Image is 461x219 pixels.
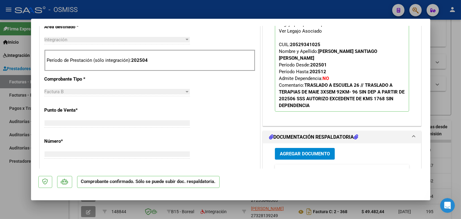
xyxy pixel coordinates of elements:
[310,69,326,74] strong: 202512
[45,76,108,83] p: Comprobante Tipo *
[310,62,327,68] strong: 202501
[45,23,108,30] p: Area destinado *
[279,28,322,34] div: Ver Legajo Asociado
[322,76,329,81] strong: NO
[269,133,358,141] h1: DOCUMENTACIÓN RESPALDATORIA
[290,41,320,48] div: 20529341025
[45,107,108,114] p: Punto de Venta
[275,19,409,112] p: Legajo preaprobado para Período de Prestación:
[279,49,377,61] strong: [PERSON_NAME] SANTIAGO [PERSON_NAME]
[45,138,108,145] p: Número
[280,151,330,157] span: Agregar Documento
[293,169,315,173] span: Documento
[77,176,220,188] p: Comprobante confirmado. Sólo se puede subir doc. respaldatoria.
[131,58,148,63] strong: 202504
[275,165,290,178] datatable-header-cell: ID
[277,169,281,173] span: ID
[336,165,376,178] datatable-header-cell: Usuario
[279,82,404,108] strong: TRASLADO A ESCUELA 26 // TRASLADO A TERAPIAS DE MAIE 3XSEM 92KM- 96 SIN DEP A PARTIR DE 202506 SS...
[440,198,455,213] iframe: Intercom live chat
[275,148,335,159] button: Agregar Documento
[45,37,68,42] span: Integración
[376,165,407,178] datatable-header-cell: Subido
[379,169,393,173] span: Subido
[290,165,336,178] datatable-header-cell: Documento
[47,57,253,64] p: Período de Prestación (sólo integración):
[45,89,64,94] span: Factura B
[339,169,354,173] span: Usuario
[279,42,404,108] span: CUIL: Nombre y Apellido: Período Desde: Período Hasta: Admite Dependencia:
[263,131,421,143] mat-expansion-panel-header: DOCUMENTACIÓN RESPALDATORIA
[279,82,404,108] span: Comentario:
